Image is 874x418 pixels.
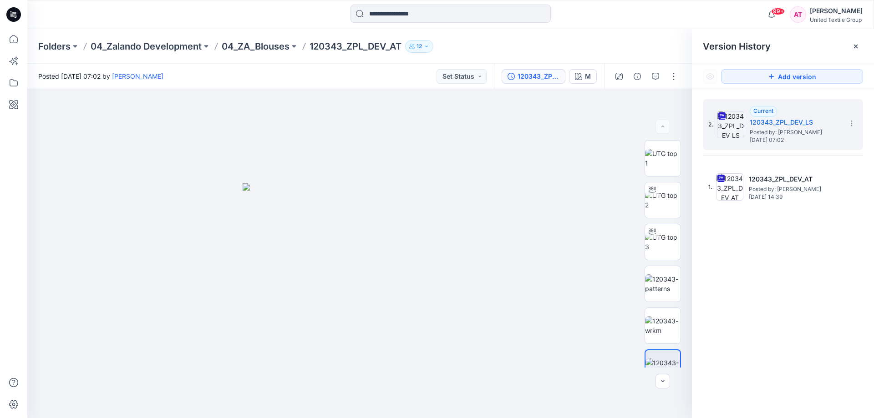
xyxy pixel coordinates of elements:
span: Posted by: Lise Stougaard [750,128,841,137]
a: 04_ZA_Blouses [222,40,290,53]
span: Posted by: Anastasija Trusakova [749,185,840,194]
img: 120343-MC2 [645,358,680,377]
div: M [585,71,591,81]
img: 120343_ZPL_DEV_AT [716,173,743,201]
div: 120343_ZPL_DEV_LS [518,71,559,81]
span: 1. [708,183,712,191]
a: 04_Zalando Development [91,40,202,53]
span: [DATE] 14:39 [749,194,840,200]
a: Folders [38,40,71,53]
img: UTG top 2 [645,191,681,210]
div: [PERSON_NAME] [810,5,863,16]
span: Posted [DATE] 07:02 by [38,71,163,81]
div: United Textile Group [810,16,863,23]
button: Add version [721,69,863,84]
span: 2. [708,121,713,129]
h5: 120343_ZPL_DEV_AT [749,174,840,185]
button: 120343_ZPL_DEV_LS [502,69,565,84]
img: 120343_ZPL_DEV_LS [717,111,744,138]
button: Close [852,43,859,50]
span: Version History [703,41,771,52]
a: [PERSON_NAME] [112,72,163,80]
span: 99+ [771,8,785,15]
div: AT [790,6,806,23]
button: Details [630,69,645,84]
button: M [569,69,597,84]
p: 12 [417,41,422,51]
span: Current [753,107,773,114]
button: 12 [405,40,433,53]
img: UTG top 1 [645,149,681,168]
img: 120343-wrkm [645,316,681,335]
p: 120343_ZPL_DEV_AT [310,40,401,53]
img: UTG top 3 [645,232,681,252]
button: Show Hidden Versions [703,69,717,84]
img: 120343-patterns [645,274,681,293]
span: [DATE] 07:02 [750,137,841,143]
h5: 120343_ZPL_DEV_LS [750,117,841,128]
